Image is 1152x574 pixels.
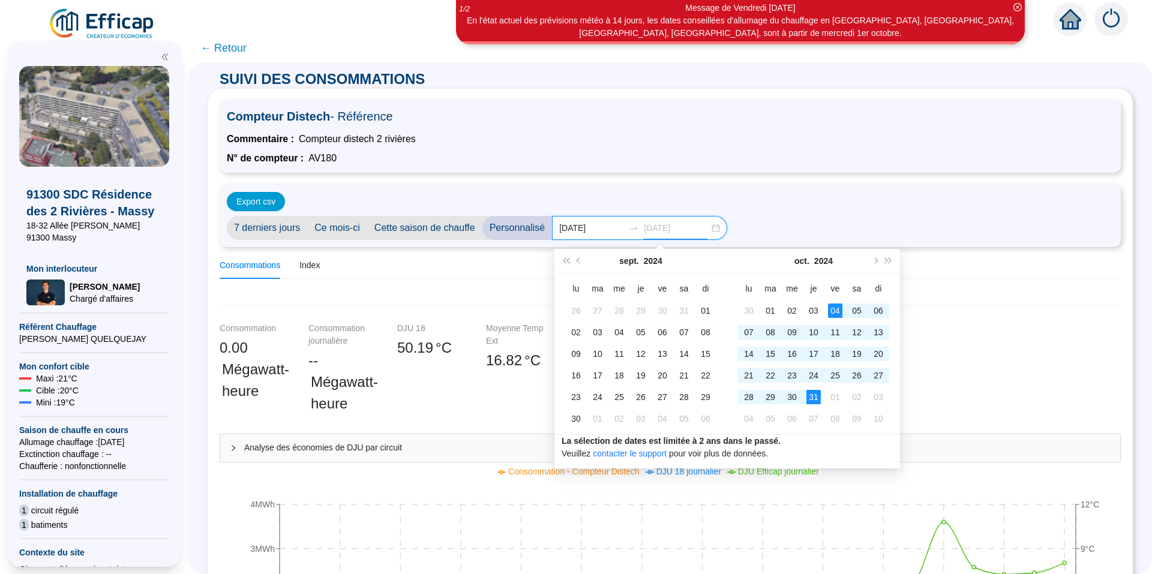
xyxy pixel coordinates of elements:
[871,347,886,361] div: 20
[677,347,691,361] div: 14
[587,386,608,408] td: 2024-09-24
[868,249,881,273] button: Mois suivant (PageDown)
[814,249,833,273] button: Choisissez une année
[565,408,587,429] td: 2024-09-30
[677,390,691,404] div: 28
[565,343,587,365] td: 2024-09-09
[1081,544,1095,554] tspan: 9°C
[698,368,713,383] div: 22
[760,343,781,365] td: 2024-10-15
[803,300,824,321] td: 2024-10-03
[677,411,691,426] div: 05
[19,321,169,333] span: Référent Chauffage
[524,350,541,371] span: °C
[1060,8,1081,30] span: home
[587,365,608,386] td: 2024-09-17
[19,504,29,516] span: 1
[763,325,778,339] div: 08
[652,343,673,365] td: 2024-09-13
[1094,2,1128,36] img: alerts
[562,435,893,460] div: Veuillez pour voir plus de données.
[458,2,1023,14] div: Message de Vendredi [DATE]
[695,278,716,300] th: di
[824,300,846,321] td: 2024-10-04
[565,386,587,408] td: 2024-09-23
[824,365,846,386] td: 2024-10-25
[26,263,162,275] span: Mon interlocuteur
[227,192,285,211] button: Export csv
[763,390,778,404] div: 29
[763,347,778,361] div: 15
[619,249,639,273] button: Choisissez un mois
[846,386,868,408] td: 2024-11-02
[673,386,695,408] td: 2024-09-28
[763,303,778,318] div: 01
[871,303,886,318] div: 06
[26,280,65,305] img: Chargé d'affaires
[673,365,695,386] td: 2024-09-21
[608,365,630,386] td: 2024-09-18
[220,339,227,356] span: 0
[781,300,803,321] td: 2024-10-02
[630,408,652,429] td: 2024-10-03
[565,300,587,321] td: 2024-08-26
[738,386,760,408] td: 2024-10-28
[882,249,895,273] button: Année prochaine (Ctrl + droite)
[397,322,457,335] div: DJU 18
[803,278,824,300] th: je
[695,300,716,321] td: 2024-09-01
[785,347,799,361] div: 16
[655,325,670,339] div: 06
[569,390,583,404] div: 23
[608,300,630,321] td: 2024-08-28
[559,249,572,273] button: Année précédente (Ctrl + gauche)
[673,300,695,321] td: 2024-08-31
[824,321,846,343] td: 2024-10-11
[36,384,79,396] span: Cible : 20 °C
[587,278,608,300] th: ma
[850,347,864,361] div: 19
[19,546,169,558] span: Contexte du site
[230,444,237,452] span: collapsed
[307,216,367,240] span: Ce mois-ci
[19,333,169,345] span: [PERSON_NAME] QUELQUEJAY
[763,368,778,383] div: 22
[31,504,79,516] span: circuit régulé
[634,411,648,426] div: 03
[634,303,648,318] div: 29
[738,408,760,429] td: 2024-11-04
[742,303,756,318] div: 30
[868,343,889,365] td: 2024-10-20
[824,278,846,300] th: ve
[244,441,1111,454] span: Analyse des économies de DJU par circuit
[806,390,821,404] div: 31
[673,278,695,300] th: sa
[763,411,778,426] div: 05
[630,321,652,343] td: 2024-09-05
[698,303,713,318] div: 01
[850,303,864,318] div: 05
[806,325,821,339] div: 10
[251,544,275,554] tspan: 3MWh
[673,408,695,429] td: 2024-10-05
[222,359,289,402] span: Mégawatt-heure
[871,325,886,339] div: 13
[590,390,605,404] div: 24
[48,7,157,41] img: efficap energie logo
[486,322,546,347] div: Moyenne Temp Ext
[436,337,452,359] span: °C
[70,293,140,305] span: Chargé d'affaires
[508,467,640,476] span: Consommation - Compteur Distech
[19,360,169,372] span: Mon confort cible
[698,390,713,404] div: 29
[781,343,803,365] td: 2024-10-16
[220,434,1120,462] div: Analyse des économies de DJU par circuit
[785,303,799,318] div: 02
[644,249,662,273] button: Choisissez une année
[760,321,781,343] td: 2024-10-08
[612,368,626,383] div: 18
[785,411,799,426] div: 06
[824,408,846,429] td: 2024-11-08
[868,365,889,386] td: 2024-10-27
[803,321,824,343] td: 2024-10-10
